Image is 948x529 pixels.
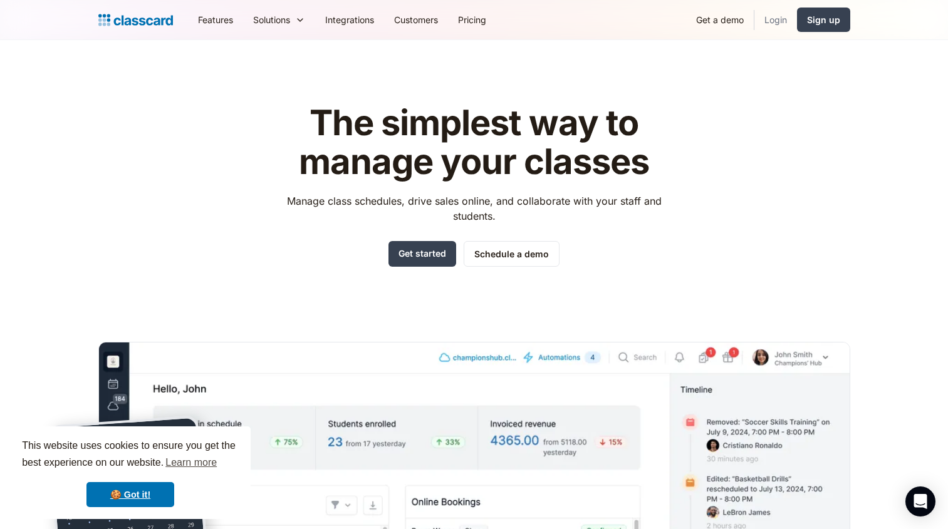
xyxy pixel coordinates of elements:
a: Schedule a demo [464,241,560,267]
a: dismiss cookie message [86,482,174,507]
a: Get a demo [686,6,754,34]
h1: The simplest way to manage your classes [275,104,673,181]
a: Features [188,6,243,34]
div: Open Intercom Messenger [905,486,935,516]
div: cookieconsent [10,426,251,519]
a: Integrations [315,6,384,34]
a: Logo [98,11,173,29]
a: Sign up [797,8,850,32]
div: Solutions [253,13,290,26]
a: Customers [384,6,448,34]
p: Manage class schedules, drive sales online, and collaborate with your staff and students. [275,193,673,223]
div: Solutions [243,6,315,34]
span: This website uses cookies to ensure you get the best experience on our website. [22,438,239,472]
a: learn more about cookies [164,453,219,472]
div: Sign up [807,13,840,26]
a: Get started [388,241,456,267]
a: Login [754,6,797,34]
a: Pricing [448,6,496,34]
